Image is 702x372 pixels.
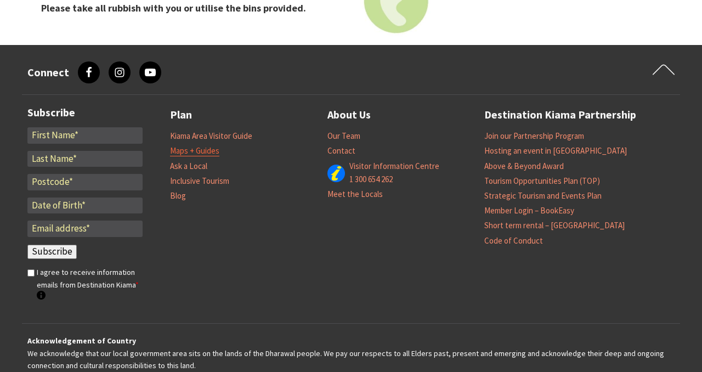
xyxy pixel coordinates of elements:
[27,336,136,346] strong: Acknowledgement of Country
[327,131,360,142] a: Our Team
[27,106,143,119] h3: Subscribe
[27,221,143,237] input: Email address*
[327,189,383,200] a: Meet the Locals
[484,161,564,172] a: Above & Beyond Award
[170,106,192,124] a: Plan
[349,161,439,172] a: Visitor Information Centre
[484,131,584,142] a: Join our Partnership Program
[484,220,625,246] a: Short term rental – [GEOGRAPHIC_DATA] Code of Conduct
[27,174,143,190] input: Postcode*
[484,145,627,156] a: Hosting an event in [GEOGRAPHIC_DATA]
[170,131,252,142] a: Kiama Area Visitor Guide
[27,66,69,79] h3: Connect
[170,161,207,172] a: Ask a Local
[349,174,393,185] a: 1 300 654 262
[327,145,355,156] a: Contact
[37,266,143,303] label: I agree to receive information emails from Destination Kiama
[27,127,143,144] input: First Name*
[484,205,574,216] a: Member Login – BookEasy
[484,106,636,124] a: Destination Kiama Partnership
[27,198,143,214] input: Date of Birth*
[170,176,229,187] a: Inclusive Tourism
[170,145,219,156] a: Maps + Guides
[484,176,600,187] a: Tourism Opportunities Plan (TOP)
[27,245,77,259] input: Subscribe
[170,190,186,201] a: Blog
[27,335,675,371] p: We acknowledge that our local government area sits on the lands of the Dharawal people. We pay ou...
[27,151,143,167] input: Last Name*
[484,190,602,201] a: Strategic Tourism and Events Plan
[327,106,371,124] a: About Us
